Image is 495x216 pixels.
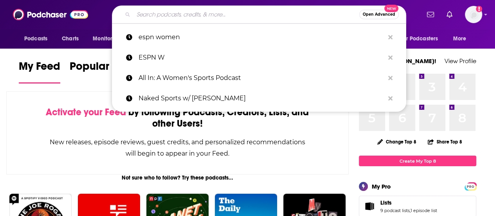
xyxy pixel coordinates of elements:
[380,199,437,206] a: Lists
[112,88,406,109] a: Naked Sports w/ [PERSON_NAME]
[465,6,482,23] img: User Profile
[427,134,463,149] button: Share Top 8
[70,60,136,83] a: Popular Feed
[363,13,395,16] span: Open Advanced
[139,88,384,109] p: Naked Sports w/ Cari Champion
[112,27,406,47] a: espn women
[466,183,475,189] a: PRO
[13,7,88,22] img: Podchaser - Follow, Share and Rate Podcasts
[139,68,384,88] p: All In: A Women's Sports Podcast
[19,60,60,83] a: My Feed
[372,183,391,190] div: My Pro
[133,8,359,21] input: Search podcasts, credits, & more...
[6,174,349,181] div: Not sure who to follow? Try these podcasts...
[139,47,384,68] p: ESPN W
[465,6,482,23] span: Logged in as gabrielle.gantz
[46,106,126,118] span: Activate your Feed
[380,208,410,213] a: 9 podcast lists
[424,8,437,21] a: Show notifications dropdown
[465,6,482,23] button: Show profile menu
[384,5,398,12] span: New
[112,68,406,88] a: All In: A Women's Sports Podcast
[359,156,476,166] a: Create My Top 8
[443,8,455,21] a: Show notifications dropdown
[359,10,399,19] button: Open AdvancedNew
[476,6,482,12] svg: Add a profile image
[19,60,60,78] span: My Feed
[70,60,136,78] span: Popular Feed
[395,31,449,46] button: open menu
[93,33,121,44] span: Monitoring
[380,199,392,206] span: Lists
[448,31,476,46] button: open menu
[445,57,476,65] a: View Profile
[453,33,466,44] span: More
[373,137,421,147] button: Change Top 8
[62,33,79,44] span: Charts
[112,47,406,68] a: ESPN W
[410,208,437,213] a: 1 episode list
[400,33,438,44] span: For Podcasters
[87,31,131,46] button: open menu
[24,33,47,44] span: Podcasts
[19,31,58,46] button: open menu
[57,31,83,46] a: Charts
[46,107,309,129] div: by following Podcasts, Creators, Lists, and other Users!
[46,136,309,159] div: New releases, episode reviews, guest credits, and personalized recommendations will begin to appe...
[112,5,406,24] div: Search podcasts, credits, & more...
[139,27,384,47] p: espn women
[362,201,377,212] a: Lists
